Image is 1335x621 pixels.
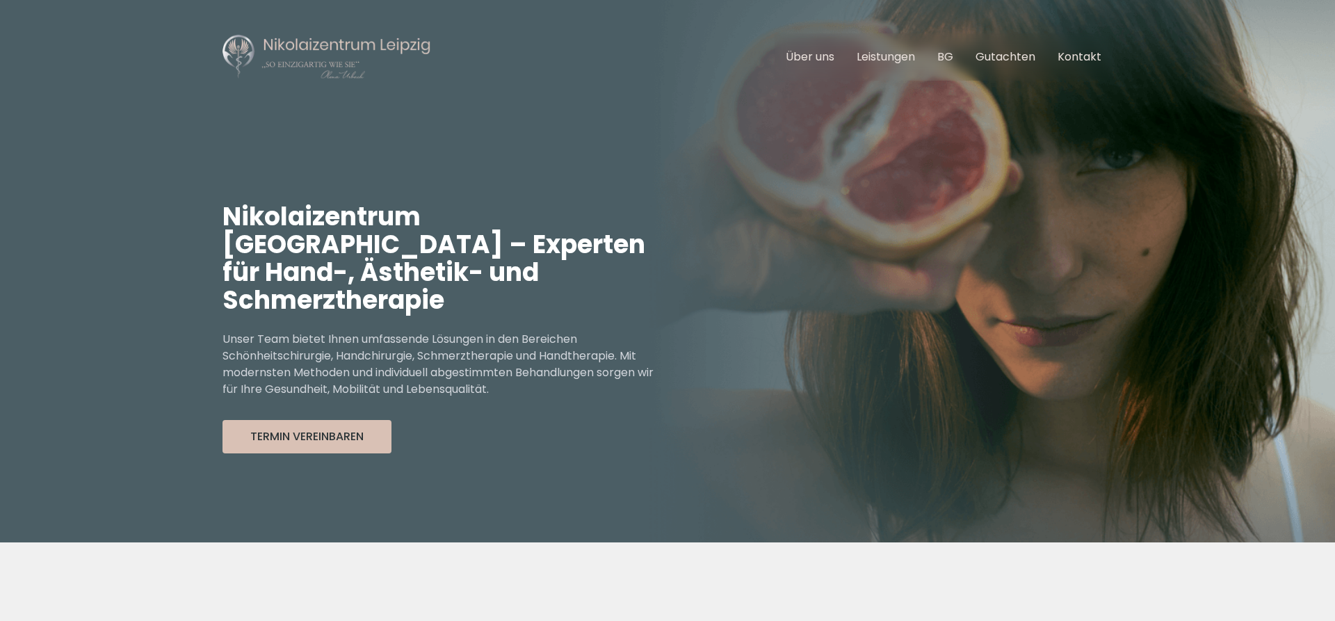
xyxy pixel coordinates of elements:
a: Über uns [786,49,834,65]
p: Unser Team bietet Ihnen umfassende Lösungen in den Bereichen Schönheitschirurgie, Handchirurgie, ... [222,331,667,398]
a: Gutachten [976,49,1035,65]
a: BG [937,49,953,65]
button: Termin Vereinbaren [222,420,391,453]
img: Nikolaizentrum Leipzig Logo [222,33,431,81]
h1: Nikolaizentrum [GEOGRAPHIC_DATA] – Experten für Hand-, Ästhetik- und Schmerztherapie [222,203,667,314]
a: Leistungen [857,49,915,65]
a: Kontakt [1058,49,1101,65]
